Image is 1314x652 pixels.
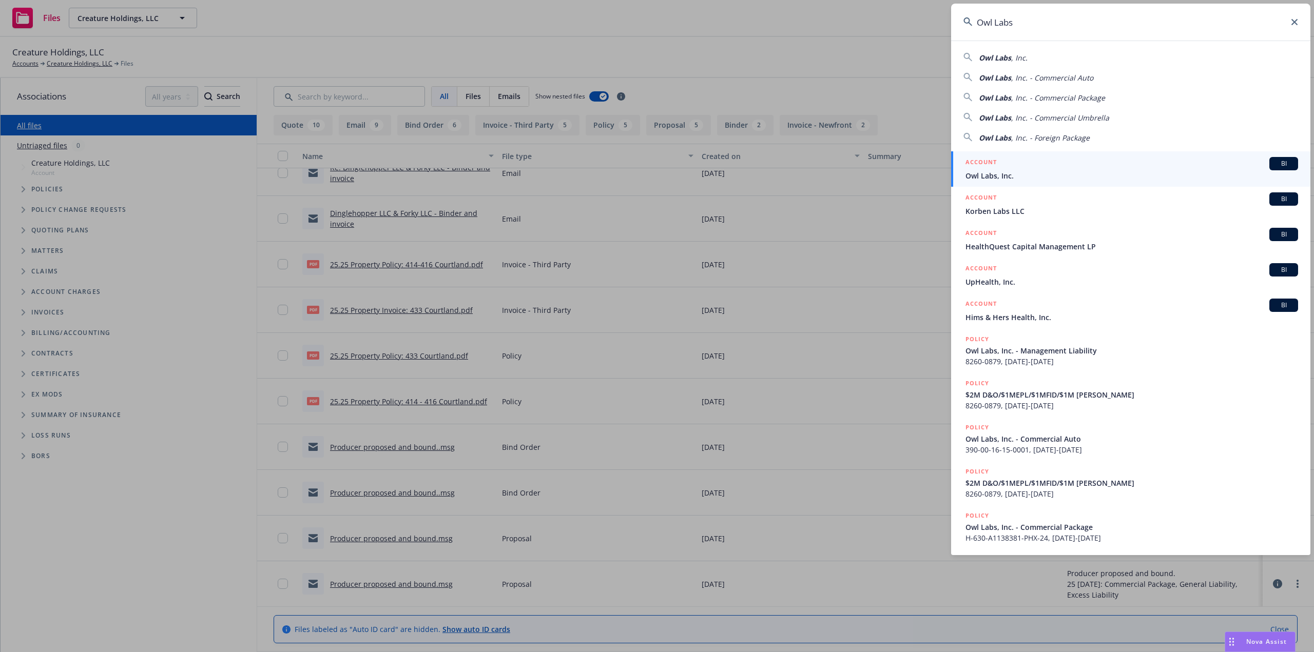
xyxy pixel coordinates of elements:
[965,276,1298,287] span: UpHealth, Inc.
[951,505,1310,549] a: POLICYOwl Labs, Inc. - Commercial PackageH-630-A1138381-PHX-24, [DATE]-[DATE]
[1273,159,1294,168] span: BI
[951,461,1310,505] a: POLICY$2M D&O/$1MEPL/$1MFID/$1M [PERSON_NAME]8260-0879, [DATE]-[DATE]
[965,466,989,477] h5: POLICY
[979,133,1011,143] span: Owl Labs
[965,378,989,388] h5: POLICY
[951,417,1310,461] a: POLICYOwl Labs, Inc. - Commercial Auto390-00-16-15-0001, [DATE]-[DATE]
[965,334,989,344] h5: POLICY
[965,488,1298,499] span: 8260-0879, [DATE]-[DATE]
[979,73,1011,83] span: Owl Labs
[951,328,1310,372] a: POLICYOwl Labs, Inc. - Management Liability8260-0879, [DATE]-[DATE]
[965,312,1298,323] span: Hims & Hers Health, Inc.
[965,510,989,521] h5: POLICY
[979,93,1011,103] span: Owl Labs
[951,151,1310,187] a: ACCOUNTBIOwl Labs, Inc.
[965,422,989,432] h5: POLICY
[951,187,1310,222] a: ACCOUNTBIKorben Labs LLC
[965,157,997,169] h5: ACCOUNT
[1273,301,1294,310] span: BI
[1011,133,1090,143] span: , Inc. - Foreign Package
[1273,230,1294,239] span: BI
[965,345,1298,356] span: Owl Labs, Inc. - Management Liability
[965,206,1298,216] span: Korben Labs LLC
[951,293,1310,328] a: ACCOUNTBIHims & Hers Health, Inc.
[965,170,1298,181] span: Owl Labs, Inc.
[1011,93,1105,103] span: , Inc. - Commercial Package
[1225,631,1296,652] button: Nova Assist
[965,522,1298,532] span: Owl Labs, Inc. - Commercial Package
[965,433,1298,444] span: Owl Labs, Inc. - Commercial Auto
[1011,73,1093,83] span: , Inc. - Commercial Auto
[965,478,1298,488] span: $2M D&O/$1MEPL/$1MFID/$1M [PERSON_NAME]
[1246,637,1287,646] span: Nova Assist
[965,532,1298,543] span: H-630-A1138381-PHX-24, [DATE]-[DATE]
[1225,632,1238,651] div: Drag to move
[965,241,1298,252] span: HealthQuest Capital Management LP
[1011,113,1109,123] span: , Inc. - Commercial Umbrella
[965,400,1298,411] span: 8260-0879, [DATE]-[DATE]
[979,53,1011,63] span: Owl Labs
[979,113,1011,123] span: Owl Labs
[965,389,1298,400] span: $2M D&O/$1MEPL/$1MFID/$1M [PERSON_NAME]
[951,258,1310,293] a: ACCOUNTBIUpHealth, Inc.
[1273,265,1294,274] span: BI
[965,263,997,275] h5: ACCOUNT
[965,356,1298,367] span: 8260-0879, [DATE]-[DATE]
[965,192,997,205] h5: ACCOUNT
[951,4,1310,41] input: Search...
[951,222,1310,258] a: ACCOUNTBIHealthQuest Capital Management LP
[965,228,997,240] h5: ACCOUNT
[1273,194,1294,204] span: BI
[965,299,997,311] h5: ACCOUNT
[951,372,1310,417] a: POLICY$2M D&O/$1MEPL/$1MFID/$1M [PERSON_NAME]8260-0879, [DATE]-[DATE]
[1011,53,1028,63] span: , Inc.
[965,444,1298,455] span: 390-00-16-15-0001, [DATE]-[DATE]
